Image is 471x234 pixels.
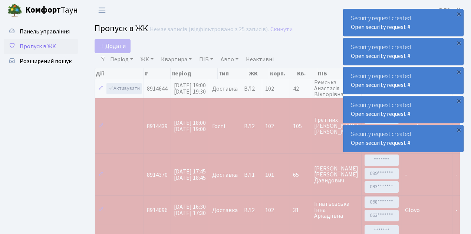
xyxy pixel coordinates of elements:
span: Доставка [212,172,238,178]
a: Авто [218,53,241,66]
th: Дії [95,68,144,79]
span: Доставка [212,86,238,92]
span: 102 [265,206,274,214]
a: Open security request # [351,110,411,118]
span: - [455,171,458,179]
span: [DATE] 16:30 [DATE] 17:30 [174,203,206,217]
th: # [144,68,171,79]
span: ВЛ2 [244,207,259,213]
span: 101 [265,171,274,179]
span: ВЛ2 [244,86,259,92]
a: Додати [95,39,131,53]
a: Неактивні [243,53,277,66]
b: Комфорт [25,4,61,16]
span: 42 [293,86,308,92]
span: 102 [265,85,274,93]
span: 65 [293,172,308,178]
th: Період [171,68,218,79]
span: Розширений пошук [20,57,72,65]
a: Open security request # [351,52,411,60]
a: Квартира [158,53,195,66]
span: ВЛ2 [244,123,259,129]
div: Security request created [343,9,463,36]
a: Активувати [106,83,142,94]
a: Open security request # [351,23,411,31]
span: Glovo [405,206,420,214]
div: × [455,39,462,46]
a: Панель управління [4,24,78,39]
a: Open security request # [351,81,411,89]
a: ВЛ2 -. К. [439,6,462,15]
span: 8914644 [147,85,168,93]
div: Немає записів (відфільтровано з 25 записів). [150,26,269,33]
span: Додати [99,42,126,50]
th: Кв. [296,68,317,79]
div: × [455,10,462,17]
span: [DATE] 19:00 [DATE] 19:30 [174,81,206,96]
th: корп. [269,68,296,79]
a: Період [107,53,136,66]
span: 8914370 [147,171,168,179]
span: Панель управління [20,27,70,36]
img: logo.png [7,3,22,18]
span: Ремська Анастасія Вікторівна [314,79,358,97]
div: Security request created [343,38,463,65]
span: Гості [212,123,225,129]
b: ВЛ2 -. К. [439,6,462,14]
div: × [455,68,462,75]
span: Третіних [PERSON_NAME] [PERSON_NAME] [314,117,358,135]
a: Open security request # [351,139,411,147]
div: × [455,126,462,133]
span: Пропуск в ЖК [20,42,56,51]
a: Розширений пошук [4,54,78,69]
th: Тип [218,68,248,79]
span: 8914439 [147,122,168,130]
span: ВЛ1 [244,172,259,178]
a: Пропуск в ЖК [4,39,78,54]
a: ПІБ [196,53,216,66]
span: [PERSON_NAME] [PERSON_NAME] Давидович [314,166,358,183]
span: - [405,171,407,179]
div: Security request created [343,96,463,123]
button: Переключити навігацію [93,4,111,16]
span: 31 [293,207,308,213]
span: 102 [265,122,274,130]
span: Таун [25,4,78,17]
span: Ігнатьєвська Інна Аркадіївна [314,201,358,219]
div: Security request created [343,125,463,152]
span: - [455,206,458,214]
span: 105 [293,123,308,129]
th: ЖК [248,68,269,79]
div: Security request created [343,67,463,94]
a: Скинути [270,26,293,33]
a: ЖК [138,53,157,66]
span: [DATE] 18:00 [DATE] 19:00 [174,119,206,133]
span: Пропуск в ЖК [95,22,148,35]
span: 8914096 [147,206,168,214]
span: Доставка [212,207,238,213]
div: × [455,97,462,104]
th: ПІБ [317,68,368,79]
span: [DATE] 17:45 [DATE] 18:45 [174,168,206,182]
